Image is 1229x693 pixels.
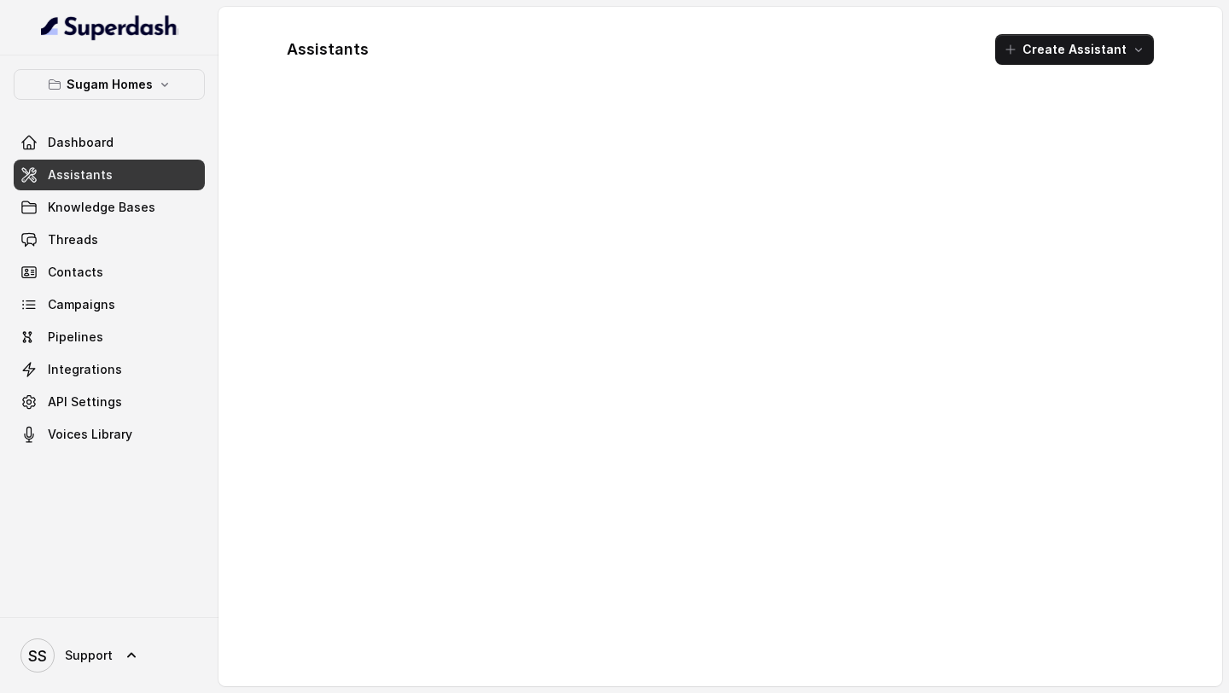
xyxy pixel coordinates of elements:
[14,419,205,450] a: Voices Library
[48,264,103,281] span: Contacts
[14,387,205,417] a: API Settings
[14,322,205,352] a: Pipelines
[48,134,114,151] span: Dashboard
[65,647,113,664] span: Support
[48,393,122,411] span: API Settings
[48,231,98,248] span: Threads
[287,36,369,63] h1: Assistants
[14,257,205,288] a: Contacts
[48,361,122,378] span: Integrations
[14,69,205,100] button: Sugam Homes
[48,199,155,216] span: Knowledge Bases
[48,426,132,443] span: Voices Library
[14,354,205,385] a: Integrations
[28,647,47,665] text: SS
[14,224,205,255] a: Threads
[48,166,113,183] span: Assistants
[995,34,1154,65] button: Create Assistant
[14,127,205,158] a: Dashboard
[14,192,205,223] a: Knowledge Bases
[67,74,153,95] p: Sugam Homes
[48,296,115,313] span: Campaigns
[14,160,205,190] a: Assistants
[48,329,103,346] span: Pipelines
[14,632,205,679] a: Support
[14,289,205,320] a: Campaigns
[41,14,178,41] img: light.svg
